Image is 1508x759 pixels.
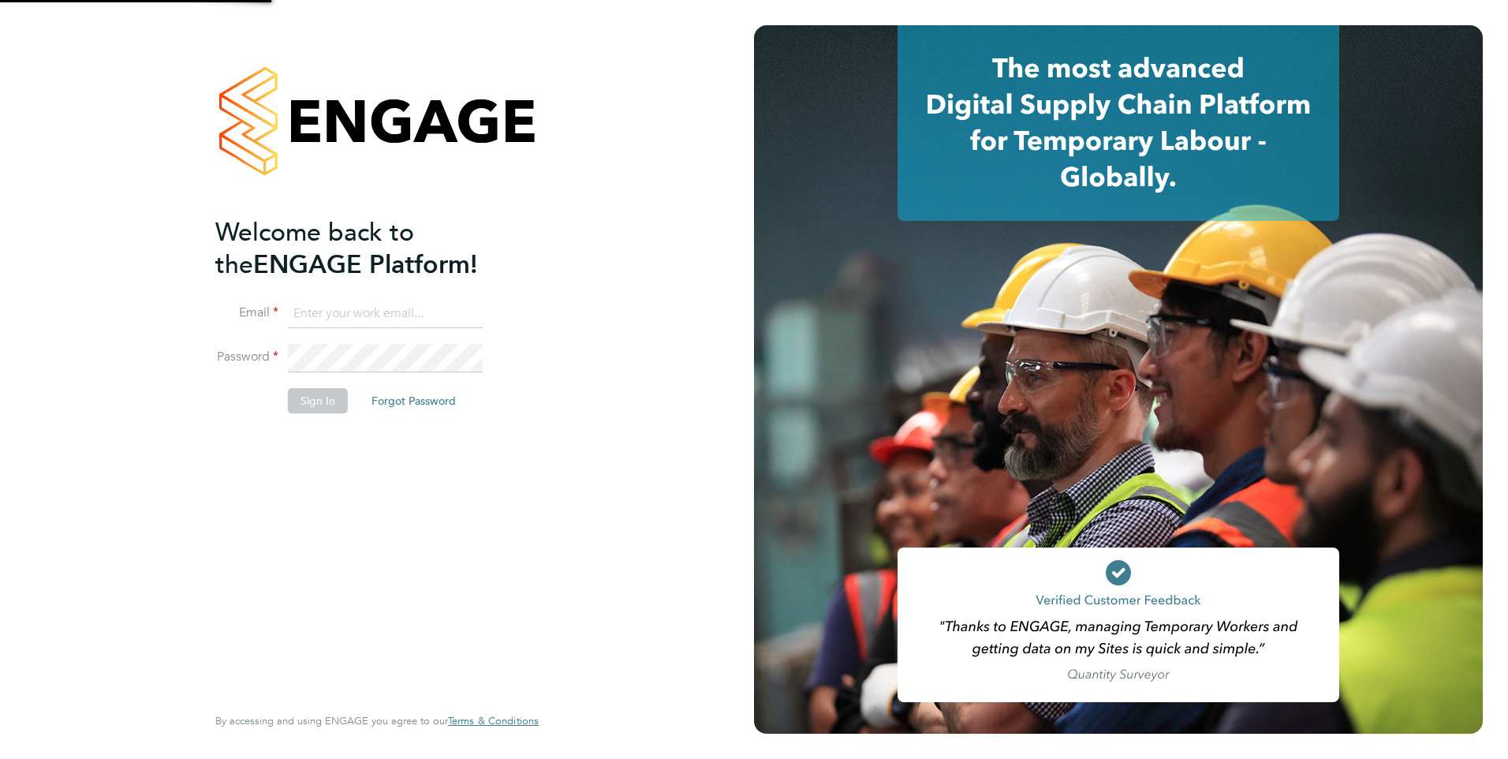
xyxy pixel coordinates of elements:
button: Forgot Password [359,388,468,413]
button: Sign In [288,388,348,413]
h2: ENGAGE Platform! [215,216,523,281]
label: Password [215,349,278,365]
label: Email [215,305,278,321]
a: Terms & Conditions [448,715,539,727]
span: By accessing and using ENGAGE you agree to our [215,714,539,727]
span: Welcome back to the [215,217,414,280]
input: Enter your work email... [288,300,483,328]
